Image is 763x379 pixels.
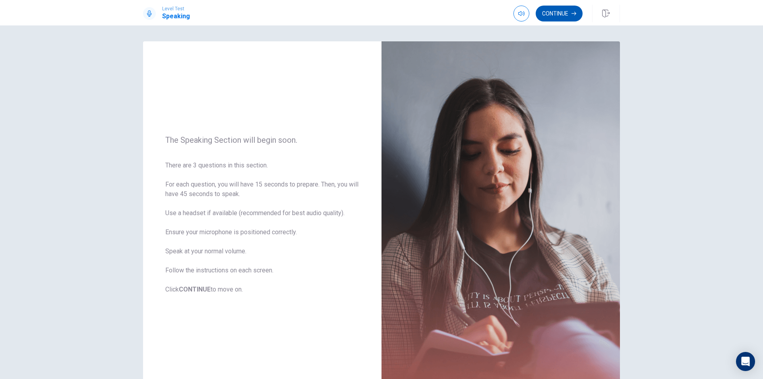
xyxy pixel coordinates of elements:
b: CONTINUE [179,286,211,293]
h1: Speaking [162,12,190,21]
span: There are 3 questions in this section. For each question, you will have 15 seconds to prepare. Th... [165,161,359,294]
span: The Speaking Section will begin soon. [165,135,359,145]
button: Continue [536,6,583,21]
div: Open Intercom Messenger [736,352,755,371]
span: Level Test [162,6,190,12]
